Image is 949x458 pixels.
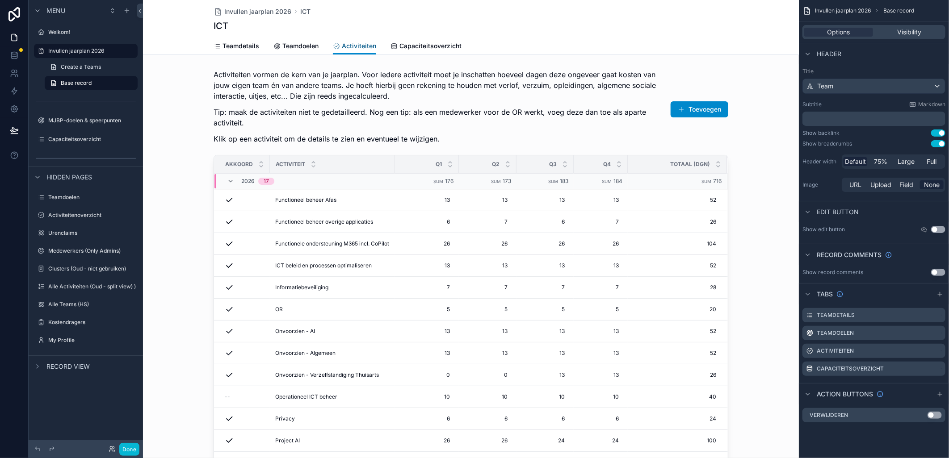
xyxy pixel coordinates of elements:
span: Base record [61,79,92,87]
span: Tabs [817,290,833,299]
div: Show backlink [802,129,840,137]
label: Verwijderen [810,412,848,419]
label: Teamdoelen [48,194,136,201]
span: Large [898,157,915,166]
span: Upload [870,180,891,189]
span: Menu [46,6,65,15]
label: Alle Teams (HS) [48,301,136,308]
span: Record view [46,362,90,371]
label: Teamdetails [817,312,855,319]
small: Sum [602,179,612,184]
a: Alle Teams (HS) [34,297,138,312]
a: Clusters (Oud - niet gebruiken) [34,262,138,276]
span: Hidden pages [46,173,92,182]
label: Activiteiten [817,347,854,354]
label: Kostendragers [48,319,136,326]
div: Show record comments [802,269,863,276]
span: 176 [445,178,454,184]
span: Q4 [603,161,611,168]
a: My Profile [34,333,138,347]
label: Image [802,181,838,188]
label: MJBP-doelen & speerpunten [48,117,136,124]
a: Teamdetails [214,38,259,56]
span: Edit button [817,208,859,217]
span: Visibility [897,28,921,37]
a: Teamdoelen [34,190,138,204]
h1: ICT [214,20,228,32]
a: Capaciteitsoverzicht [34,132,138,146]
label: My Profile [48,337,136,344]
div: Show breadcrumbs [802,140,852,147]
label: Urenclaims [48,229,136,237]
a: Welkom! [34,25,138,39]
a: Markdown [909,101,945,108]
a: Kostendragers [34,315,138,329]
span: Record comments [817,250,882,259]
span: Q2 [492,161,500,168]
span: Invullen jaarplan 2026 [815,7,871,14]
label: Teamdoelen [817,329,854,337]
div: 17 [264,178,269,185]
span: Default [845,157,866,166]
a: Activiteiten [333,38,376,55]
span: 75% [874,157,888,166]
small: Sum [548,179,558,184]
span: Totaal (dgn) [670,161,710,168]
small: Sum [701,179,711,184]
a: Activiteitenoverzicht [34,208,138,222]
span: Akkoord [225,161,253,168]
label: Clusters (Oud - niet gebruiken) [48,265,136,272]
span: Create a Teams [61,63,101,71]
label: Invullen jaarplan 2026 [48,47,132,54]
a: Create a Teams [45,60,138,74]
a: Capaciteitsoverzicht [391,38,462,56]
label: Alle Activiteiten (Oud - split view) ) [48,283,136,290]
button: Team [802,79,945,94]
span: Activiteit [276,161,305,168]
span: Teamdoelen [282,42,319,50]
a: ICT [300,7,311,16]
span: URL [849,180,861,189]
span: 173 [503,178,511,184]
span: 184 [613,178,622,184]
label: Capaciteitsoverzicht [48,136,136,143]
a: Invullen jaarplan 2026 [34,44,138,58]
a: Urenclaims [34,226,138,240]
span: None [924,180,940,189]
div: scrollable content [802,112,945,126]
button: Done [119,443,139,456]
a: Base record [45,76,138,90]
span: Action buttons [817,390,873,399]
label: Medewerkers (Only Admins) [48,247,136,254]
label: Header width [802,158,838,165]
a: Invullen jaarplan 2026 [214,7,291,16]
label: Capaciteitsoverzicht [817,365,884,372]
span: Markdown [918,101,945,108]
span: Invullen jaarplan 2026 [224,7,291,16]
span: Base record [883,7,914,14]
span: Options [827,28,850,37]
span: 2026 [241,178,255,185]
span: Q3 [549,161,557,168]
label: Welkom! [48,29,136,36]
span: 716 [713,178,722,184]
label: Title [802,68,945,75]
span: Teamdetails [223,42,259,50]
span: Team [817,82,833,91]
label: Subtitle [802,101,822,108]
span: Full [927,157,937,166]
span: Header [817,50,841,58]
a: Alle Activiteiten (Oud - split view) ) [34,279,138,294]
small: Sum [433,179,443,184]
a: Medewerkers (Only Admins) [34,244,138,258]
label: Activiteitenoverzicht [48,212,136,219]
span: Activiteiten [342,42,376,50]
span: Q1 [436,161,442,168]
span: 183 [560,178,568,184]
a: MJBP-doelen & speerpunten [34,113,138,128]
a: Teamdoelen [273,38,319,56]
span: Field [899,180,913,189]
span: Capaciteitsoverzicht [399,42,462,50]
small: Sum [491,179,501,184]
